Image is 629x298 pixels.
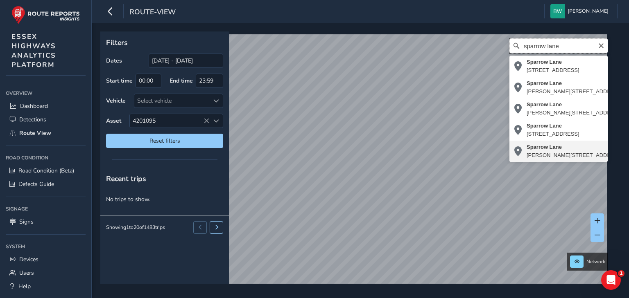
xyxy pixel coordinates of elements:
span: 4201095 [130,114,209,128]
a: Detections [6,113,86,126]
span: Signs [19,218,34,226]
a: Help [6,280,86,293]
a: Devices [6,253,86,266]
span: ESSEX HIGHWAYS ANALYTICS PLATFORM [11,32,56,69]
div: Signage [6,203,86,215]
div: Overview [6,87,86,99]
span: Detections [19,116,46,123]
img: rr logo [11,6,80,24]
span: Devices [19,255,38,263]
span: Help [18,282,31,290]
a: Road Condition (Beta) [6,164,86,177]
div: System [6,240,86,253]
button: Reset filters [106,134,223,148]
img: diamond-layout [550,4,565,18]
span: Users [19,269,34,277]
label: Dates [106,57,122,65]
span: Reset filters [112,137,217,145]
span: route-view [129,7,176,18]
span: Route View [19,129,51,137]
button: [PERSON_NAME] [550,4,611,18]
label: End time [170,77,193,85]
span: Dashboard [20,102,48,110]
a: Route View [6,126,86,140]
a: Signs [6,215,86,229]
div: Select vehicle [134,94,209,108]
span: Defects Guide [18,180,54,188]
div: Sparrow Lane [527,122,579,130]
label: Vehicle [106,97,126,105]
span: Network [586,258,605,265]
span: Recent trips [106,174,146,184]
label: Start time [106,77,133,85]
a: Defects Guide [6,177,86,191]
iframe: Intercom live chat [601,270,621,290]
div: [STREET_ADDRESS] [527,66,579,74]
div: Sparrow Lane [527,58,579,66]
span: 1 [618,270,624,277]
div: Road Condition [6,152,86,164]
p: Filters [106,37,223,48]
input: Search [509,38,608,53]
p: No trips to show. [100,189,229,209]
div: Showing 1 to 20 of 1483 trips [106,224,165,231]
a: Dashboard [6,99,86,113]
label: Asset [106,117,121,125]
div: Select an asset code [209,114,223,128]
button: Clear [598,41,604,49]
span: [PERSON_NAME] [568,4,609,18]
a: Users [6,266,86,280]
div: [STREET_ADDRESS] [527,130,579,138]
span: Road Condition (Beta) [18,167,74,175]
canvas: Map [103,34,607,293]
